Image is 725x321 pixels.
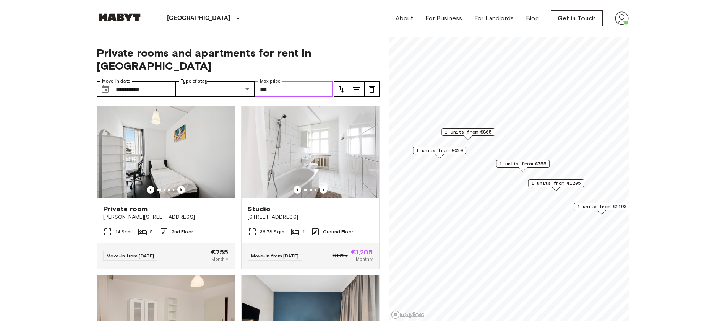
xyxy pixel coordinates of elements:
div: Map marker [528,179,584,191]
span: 1 [303,228,305,235]
button: tune [334,81,349,97]
a: Get in Touch [551,10,603,26]
button: Choose date, selected date is 20 Sep 2025 [97,81,113,97]
button: Previous image [177,186,185,194]
button: tune [349,81,364,97]
a: Mapbox logo [391,310,425,319]
span: Monthly [356,256,373,262]
span: Move-in from [DATE] [251,253,299,259]
button: tune [364,81,380,97]
button: Previous image [294,186,301,194]
label: Type of stay [181,78,208,85]
span: Move-in from [DATE] [107,253,154,259]
span: Monthly [211,256,228,262]
p: [GEOGRAPHIC_DATA] [167,14,231,23]
a: For Business [425,14,462,23]
span: 14 Sqm [115,228,132,235]
div: Map marker [496,160,550,172]
img: avatar [615,11,629,25]
span: 1 units from €620 [416,147,463,154]
span: 5 [150,228,153,235]
span: €1,225 [333,252,348,259]
span: 1 units from €1190 [577,203,626,210]
span: Private rooms and apartments for rent in [GEOGRAPHIC_DATA] [97,46,380,72]
a: Blog [526,14,539,23]
span: [STREET_ADDRESS] [248,213,373,221]
span: 1 units from €805 [445,129,491,135]
span: [PERSON_NAME][STREET_ADDRESS] [103,213,229,221]
span: 1 units from €755 [500,160,546,167]
a: About [396,14,414,23]
button: Previous image [147,186,154,194]
a: Marketing picture of unit DE-01-302-006-05Previous imagePrevious imagePrivate room[PERSON_NAME][S... [97,106,235,269]
span: 1 units from €1205 [531,180,581,187]
label: Move-in date [102,78,130,85]
div: Map marker [413,147,466,158]
a: Marketing picture of unit DE-01-030-001-01HPrevious imagePrevious imageStudio[STREET_ADDRESS]36.7... [241,106,380,269]
img: Marketing picture of unit DE-01-030-001-01H [242,106,379,198]
span: Ground Floor [323,228,353,235]
div: Map marker [441,128,495,140]
span: €755 [211,249,229,256]
img: Habyt [97,13,143,21]
a: For Landlords [474,14,514,23]
span: 36.78 Sqm [260,228,284,235]
img: Marketing picture of unit DE-01-302-006-05 [97,106,235,198]
div: Map marker [574,203,630,215]
span: Studio [248,204,271,213]
label: Max price [260,78,281,85]
button: Previous image [320,186,327,194]
span: €1,205 [351,249,373,256]
span: Private room [103,204,148,213]
span: 2nd Floor [172,228,193,235]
